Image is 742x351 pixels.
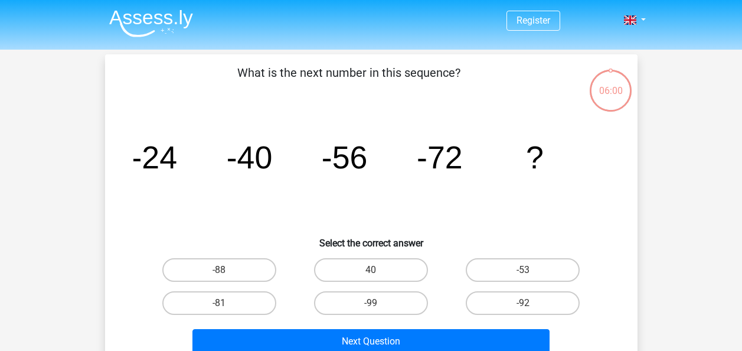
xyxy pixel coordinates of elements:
[314,291,428,315] label: -99
[314,258,428,282] label: 40
[109,9,193,37] img: Assessly
[417,139,463,175] tspan: -72
[226,139,272,175] tspan: -40
[526,139,544,175] tspan: ?
[124,64,574,99] p: What is the next number in this sequence?
[162,291,276,315] label: -81
[131,139,177,175] tspan: -24
[124,228,619,249] h6: Select the correct answer
[321,139,367,175] tspan: -56
[517,15,550,26] a: Register
[466,258,580,282] label: -53
[589,69,633,98] div: 06:00
[162,258,276,282] label: -88
[466,291,580,315] label: -92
